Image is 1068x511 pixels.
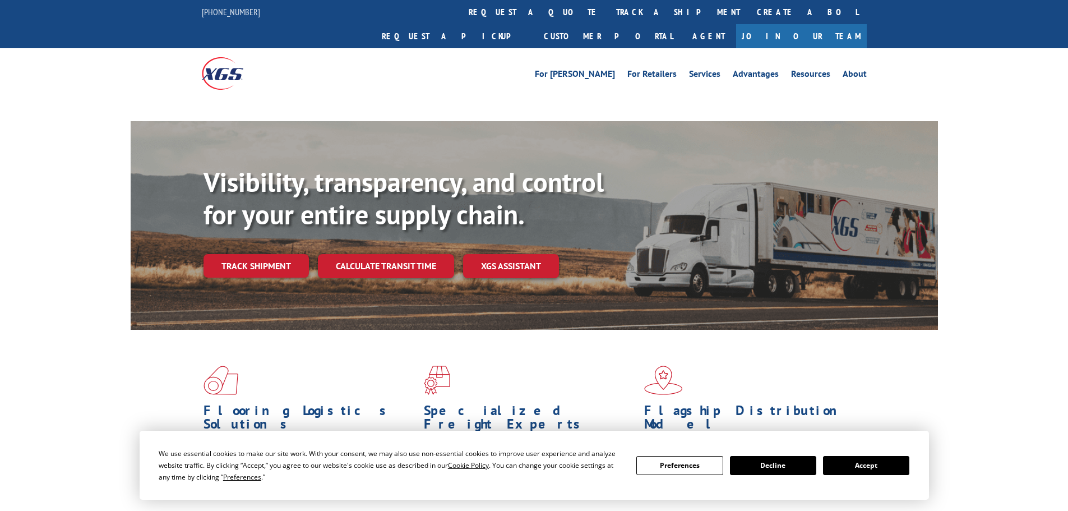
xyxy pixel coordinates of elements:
[159,448,623,483] div: We use essential cookies to make our site work. With your consent, we may also use non-essential ...
[463,254,559,278] a: XGS ASSISTANT
[223,472,261,482] span: Preferences
[373,24,535,48] a: Request a pickup
[644,366,683,395] img: xgs-icon-flagship-distribution-model-red
[733,70,779,82] a: Advantages
[627,70,677,82] a: For Retailers
[204,404,415,436] h1: Flooring Logistics Solutions
[424,366,450,395] img: xgs-icon-focused-on-flooring-red
[791,70,830,82] a: Resources
[202,6,260,17] a: [PHONE_NUMBER]
[204,366,238,395] img: xgs-icon-total-supply-chain-intelligence-red
[204,254,309,278] a: Track shipment
[424,404,636,436] h1: Specialized Freight Experts
[535,70,615,82] a: For [PERSON_NAME]
[736,24,867,48] a: Join Our Team
[318,254,454,278] a: Calculate transit time
[140,431,929,500] div: Cookie Consent Prompt
[644,404,856,436] h1: Flagship Distribution Model
[843,70,867,82] a: About
[730,456,816,475] button: Decline
[689,70,720,82] a: Services
[535,24,681,48] a: Customer Portal
[448,461,489,470] span: Cookie Policy
[681,24,736,48] a: Agent
[823,456,909,475] button: Accept
[636,456,723,475] button: Preferences
[204,164,604,232] b: Visibility, transparency, and control for your entire supply chain.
